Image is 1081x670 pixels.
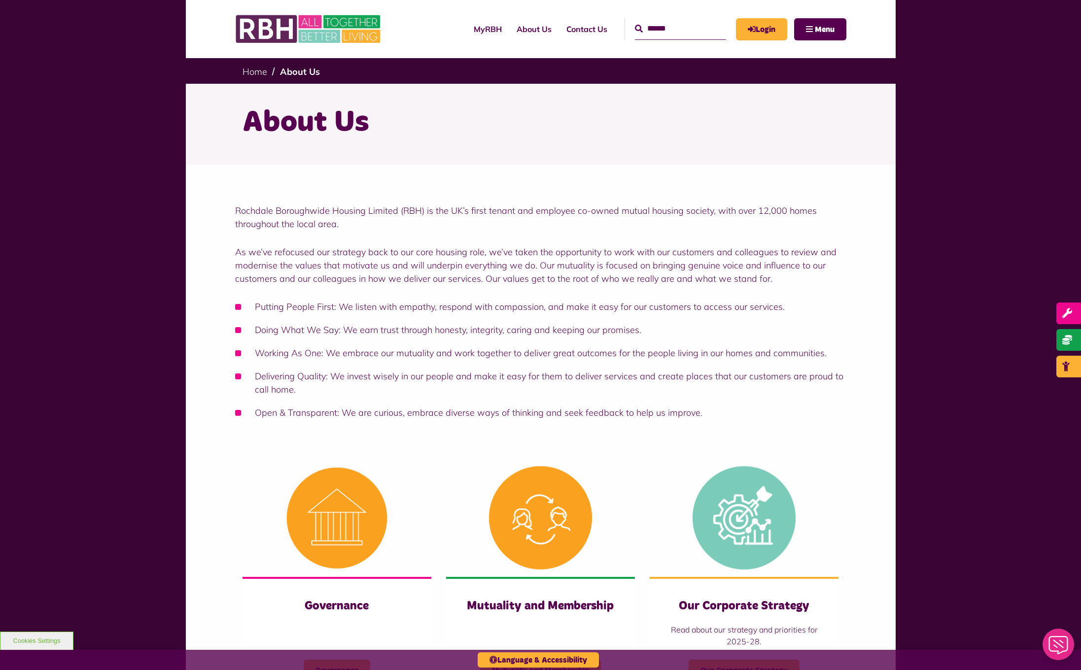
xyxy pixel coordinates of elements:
iframe: Netcall Web Assistant for live chat [1037,626,1081,670]
button: Language & Accessibility [478,652,599,668]
h1: About Us [243,103,839,142]
a: Home [243,66,267,77]
li: Working As One: We embrace our mutuality and work together to deliver great outcomes for the peop... [235,346,846,360]
p: Rochdale Boroughwide Housing Limited (RBH) is the UK’s first tenant and employee co-owned mutual ... [235,204,846,231]
img: RBH [235,10,383,48]
span: Menu [815,26,835,33]
input: Search [635,18,726,39]
li: Delivering Quality: We invest wisely in our people and make it easy for them to deliver services ... [235,369,846,396]
h3: Mutuality and Membership [466,599,615,614]
li: Open & Transparent: We are curious, embrace diverse ways of thinking and seek feedback to help us... [235,406,846,419]
img: Governance [243,459,431,577]
img: Corporate Strategy [650,459,838,577]
p: As we’ve refocused our strategy back to our core housing role, we’ve taken the opportunity to wor... [235,245,846,285]
li: Putting People First: We listen with empathy, respond with compassion, and make it easy for our c... [235,300,846,313]
h3: Our Corporate Strategy [669,599,819,614]
a: Contact Us [559,16,615,42]
h3: Governance [262,599,412,614]
a: About Us [280,66,320,77]
img: Mutuality [446,459,635,577]
a: MyRBH [466,16,509,42]
p: Read about our strategy and priorities for 2025-28. [669,624,819,647]
a: MyRBH [736,18,787,40]
li: Doing What We Say: We earn trust through honesty, integrity, caring and keeping our promises. [235,323,846,336]
button: Navigation [794,18,846,40]
a: About Us [509,16,559,42]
